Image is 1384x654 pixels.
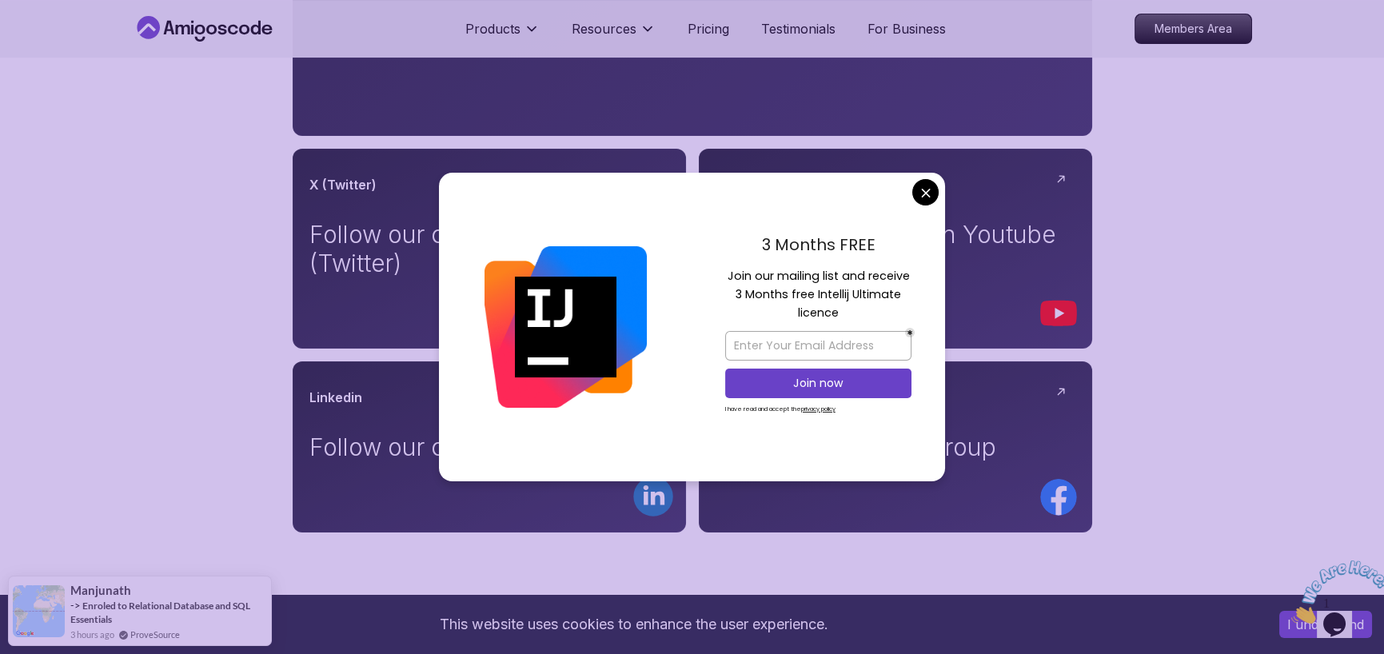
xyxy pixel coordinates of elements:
span: Manjunath [70,584,131,597]
a: Members Area [1135,14,1252,44]
h3: X (Twitter) [309,175,377,194]
button: Accept cookies [1279,611,1372,638]
a: Enroled to Relational Database and SQL Essentials [70,600,250,625]
a: Testimonials [761,19,836,38]
p: Resources [572,19,636,38]
a: YoutubeWatch our content on Youtube [699,149,1092,349]
p: Members Area [1135,14,1251,43]
a: LinkedinFollow our content on Linkedin [293,361,686,532]
a: X (Twitter)Follow our content on X (Twitter) [293,149,686,349]
a: Pricing [688,19,729,38]
iframe: chat widget [1285,554,1384,630]
p: Products [465,19,520,38]
h3: Linkedin [309,388,362,407]
a: ProveSource [130,628,180,641]
img: Chat attention grabber [6,6,106,70]
img: provesource social proof notification image [13,585,65,637]
p: Follow our content on X (Twitter) [309,220,669,277]
div: This website uses cookies to enhance the user experience. [12,607,1255,642]
button: Resources [572,19,656,51]
p: Follow our content on Linkedin [309,433,669,461]
span: -> [70,599,81,612]
a: For Business [867,19,946,38]
span: 3 hours ago [70,628,114,641]
button: Products [465,19,540,51]
span: 1 [6,6,13,20]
